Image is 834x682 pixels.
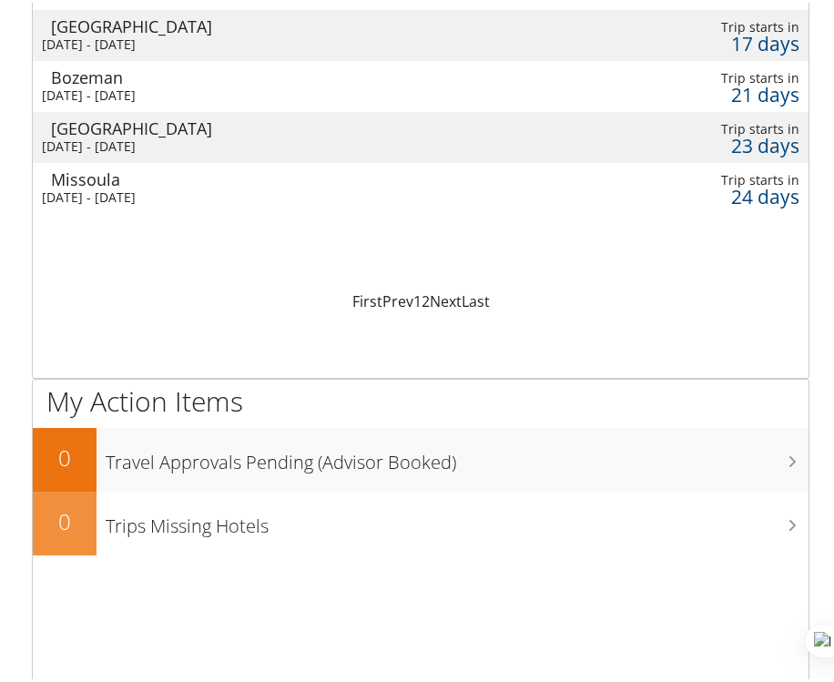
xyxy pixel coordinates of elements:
h3: Travel Approvals Pending (Advisor Booked) [106,438,809,473]
div: 17 days [652,33,799,49]
div: [DATE] - [DATE] [42,85,460,101]
div: 21 days [652,84,799,100]
div: Missoula [51,168,469,185]
a: 2 [422,289,430,309]
h3: Trips Missing Hotels [106,502,809,536]
a: 0Trips Missing Hotels [33,489,809,553]
div: Trip starts in [652,118,799,135]
div: [GEOGRAPHIC_DATA] [51,117,469,134]
div: Trip starts in [652,169,799,186]
div: Bozeman [51,66,469,83]
h1: My Action Items [33,380,809,418]
h2: 0 [33,504,97,534]
a: Last [462,289,490,309]
h2: 0 [33,440,97,471]
div: 24 days [652,186,799,202]
div: [DATE] - [DATE] [42,136,460,152]
a: Next [430,289,462,309]
a: Prev [382,289,413,309]
div: Trip starts in [652,16,799,33]
a: First [352,289,382,309]
div: [GEOGRAPHIC_DATA] [51,15,469,32]
div: [DATE] - [DATE] [42,34,460,50]
a: 0Travel Approvals Pending (Advisor Booked) [33,425,809,489]
div: Trip starts in [652,67,799,84]
a: 1 [413,289,422,309]
div: [DATE] - [DATE] [42,187,460,203]
div: 23 days [652,135,799,151]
